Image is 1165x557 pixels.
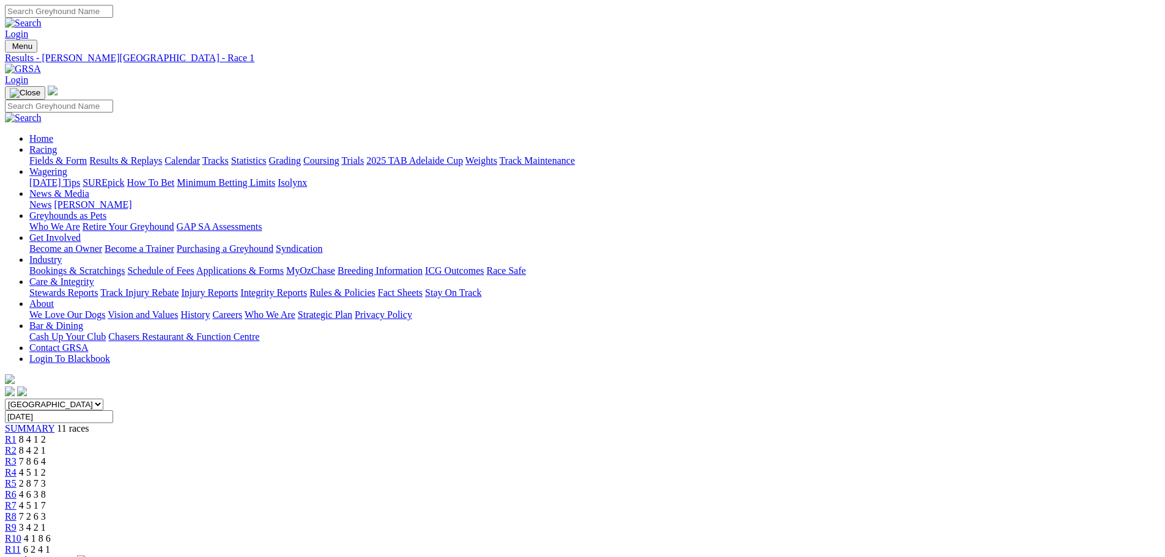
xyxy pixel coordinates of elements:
[127,265,194,276] a: Schedule of Fees
[29,177,80,188] a: [DATE] Tips
[29,166,67,177] a: Wagering
[378,287,423,298] a: Fact Sheets
[341,155,364,166] a: Trials
[19,467,46,478] span: 4 5 1 2
[5,522,17,533] a: R9
[5,5,113,18] input: Search
[177,243,273,254] a: Purchasing a Greyhound
[100,287,179,298] a: Track Injury Rebate
[83,221,174,232] a: Retire Your Greyhound
[29,199,1160,210] div: News & Media
[29,254,62,265] a: Industry
[29,232,81,243] a: Get Involved
[338,265,423,276] a: Breeding Information
[5,423,54,433] a: SUMMARY
[29,320,83,331] a: Bar & Dining
[29,144,57,155] a: Racing
[29,287,1160,298] div: Care & Integrity
[5,386,15,396] img: facebook.svg
[24,533,51,544] span: 4 1 8 6
[5,478,17,489] a: R5
[29,177,1160,188] div: Wagering
[5,489,17,500] a: R6
[465,155,497,166] a: Weights
[29,243,102,254] a: Become an Owner
[486,265,525,276] a: Race Safe
[5,434,17,444] a: R1
[500,155,575,166] a: Track Maintenance
[108,309,178,320] a: Vision and Values
[5,86,45,100] button: Toggle navigation
[127,177,175,188] a: How To Bet
[29,309,1160,320] div: About
[212,309,242,320] a: Careers
[5,29,28,39] a: Login
[5,456,17,467] a: R3
[29,265,125,276] a: Bookings & Scratchings
[177,221,262,232] a: GAP SA Assessments
[54,199,131,210] a: [PERSON_NAME]
[5,53,1160,64] a: Results - [PERSON_NAME][GEOGRAPHIC_DATA] - Race 1
[240,287,307,298] a: Integrity Reports
[366,155,463,166] a: 2025 TAB Adelaide Cup
[29,298,54,309] a: About
[29,265,1160,276] div: Industry
[29,331,106,342] a: Cash Up Your Club
[105,243,174,254] a: Become a Trainer
[29,221,1160,232] div: Greyhounds as Pets
[29,199,51,210] a: News
[10,88,40,98] img: Close
[29,309,105,320] a: We Love Our Dogs
[29,210,106,221] a: Greyhounds as Pets
[57,423,89,433] span: 11 races
[177,177,275,188] a: Minimum Betting Limits
[29,276,94,287] a: Care & Integrity
[29,331,1160,342] div: Bar & Dining
[29,342,88,353] a: Contact GRSA
[5,500,17,511] a: R7
[17,386,27,396] img: twitter.svg
[108,331,259,342] a: Chasers Restaurant & Function Centre
[278,177,307,188] a: Isolynx
[165,155,200,166] a: Calendar
[5,100,113,113] input: Search
[5,544,21,555] a: R11
[309,287,375,298] a: Rules & Policies
[89,155,162,166] a: Results & Replays
[5,64,41,75] img: GRSA
[425,287,481,298] a: Stay On Track
[5,113,42,124] img: Search
[269,155,301,166] a: Grading
[202,155,229,166] a: Tracks
[5,40,37,53] button: Toggle navigation
[181,287,238,298] a: Injury Reports
[29,188,89,199] a: News & Media
[29,155,87,166] a: Fields & Form
[5,374,15,384] img: logo-grsa-white.png
[19,445,46,456] span: 8 4 2 1
[19,500,46,511] span: 4 5 1 7
[5,75,28,85] a: Login
[19,456,46,467] span: 7 8 6 4
[245,309,295,320] a: Who We Are
[5,467,17,478] span: R4
[298,309,352,320] a: Strategic Plan
[5,445,17,456] a: R2
[5,511,17,522] a: R8
[19,511,46,522] span: 7 2 6 3
[5,410,113,423] input: Select date
[29,221,80,232] a: Who We Are
[276,243,322,254] a: Syndication
[23,544,50,555] span: 6 2 4 1
[180,309,210,320] a: History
